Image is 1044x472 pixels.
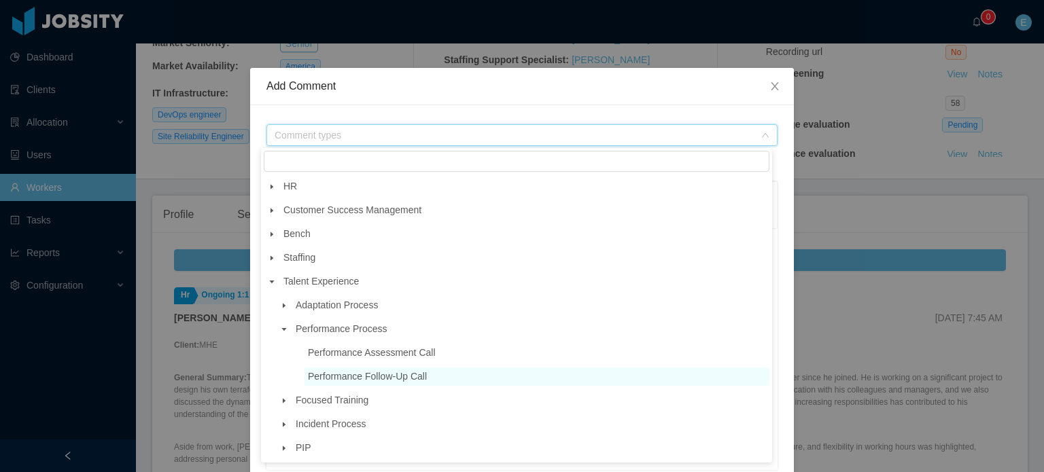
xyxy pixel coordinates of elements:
span: Talent Experience [283,276,359,287]
i: icon: caret-down [281,397,288,404]
i: icon: caret-down [281,326,288,333]
span: Performance Follow-Up Call [308,371,427,382]
span: Bench [280,225,769,243]
span: Adaptation Process [296,299,378,310]
i: icon: down [761,131,769,141]
span: Customer Success Management [283,204,421,215]
input: filter select [264,151,769,172]
span: Staffing [283,252,315,263]
span: Performance Follow-Up Call [304,367,769,386]
span: PIP [296,442,311,453]
span: Staffing [280,249,769,267]
i: icon: close [769,81,780,92]
div: Add Comment [266,79,778,94]
i: icon: caret-down [268,278,275,285]
span: HR [280,177,769,196]
span: Comment types [275,128,754,142]
i: icon: caret-down [281,302,288,309]
i: icon: caret-down [281,445,288,452]
span: PIP [292,439,769,457]
span: Performance Process [292,320,769,338]
span: Adaptation Process [292,296,769,314]
span: Performance Process [296,323,387,334]
span: Talent Experience [280,272,769,291]
i: icon: caret-down [268,183,275,190]
span: Bench [283,228,311,239]
span: Focused Training [292,391,769,410]
i: icon: caret-down [268,231,275,238]
i: icon: caret-down [268,207,275,214]
i: icon: caret-down [281,421,288,428]
span: Performance Assessment Call [304,344,769,362]
span: Performance Assessment Call [308,347,436,358]
span: Customer Success Management [280,201,769,219]
span: Incident Process [296,418,366,429]
i: icon: caret-down [268,255,275,261]
button: Close [756,68,794,106]
span: Focused Training [296,395,368,405]
span: Incident Process [292,415,769,433]
span: HR [283,181,297,192]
